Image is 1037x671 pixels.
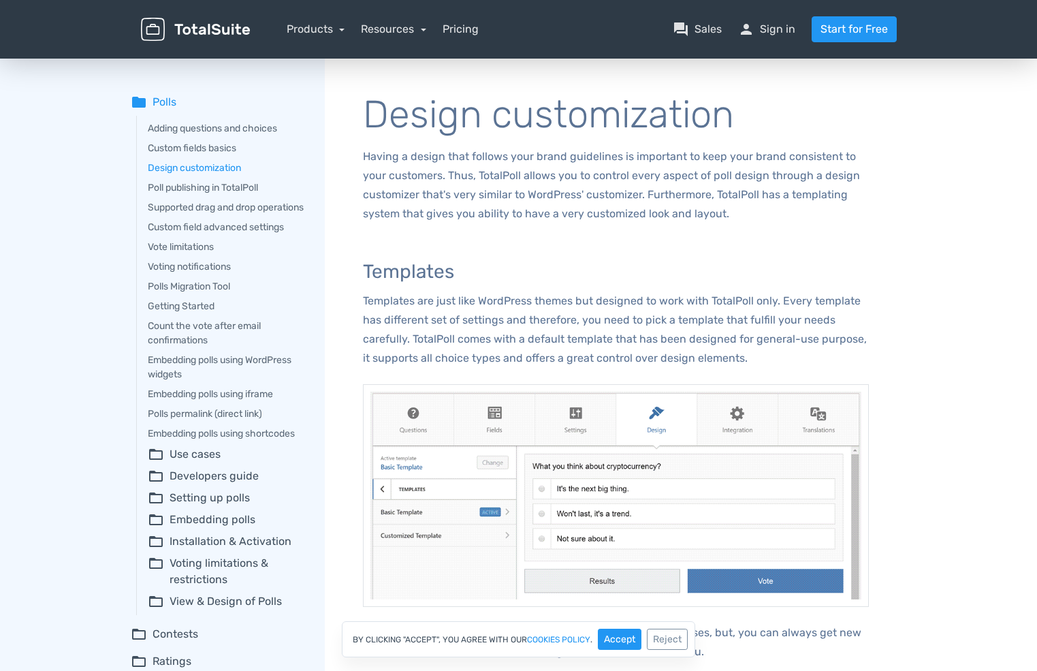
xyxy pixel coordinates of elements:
[131,94,306,110] summary: folderPolls
[148,446,306,463] summary: folder_openUse cases
[148,121,306,136] a: Adding questions and choices
[287,22,345,35] a: Products
[598,629,641,650] button: Accept
[148,533,164,550] span: folder_open
[148,512,306,528] summary: folder_openEmbedding polls
[148,593,164,610] span: folder_open
[148,468,306,484] summary: folder_openDevelopers guide
[148,353,306,381] a: Embedding polls using WordPress widgets
[148,260,306,274] a: Voting notifications
[148,161,306,175] a: Design customization
[148,426,306,441] a: Embedding polls using shortcodes
[363,292,869,368] p: Templates are just like WordPress themes but designed to work with TotalPoll only. Every template...
[363,94,869,136] h1: Design customization
[673,21,722,37] a: question_answerSales
[148,593,306,610] summary: folder_openView & Design of Polls
[673,21,689,37] span: question_answer
[148,319,306,347] a: Count the vote after email confirmations
[148,407,306,421] a: Polls permalink (direct link)
[148,555,306,588] summary: folder_openVoting limitations & restrictions
[131,653,147,670] span: folder_open
[131,653,306,670] summary: folder_openRatings
[361,22,426,35] a: Resources
[738,21,754,37] span: person
[148,181,306,195] a: Poll publishing in TotalPoll
[148,387,306,401] a: Embedding polls using iframe
[148,512,164,528] span: folder_open
[148,240,306,254] a: Vote limitations
[148,490,306,506] summary: folder_openSetting up polls
[363,262,869,283] h3: Templates
[148,533,306,550] summary: folder_openInstallation & Activation
[363,384,869,606] img: Available templates
[148,141,306,155] a: Custom fields basics
[148,555,164,588] span: folder_open
[148,468,164,484] span: folder_open
[443,21,479,37] a: Pricing
[131,94,147,110] span: folder
[342,621,695,657] div: By clicking "Accept", you agree with our .
[363,147,869,223] p: Having a design that follows your brand guidelines is important to keep your brand consistent to ...
[148,446,164,463] span: folder_open
[812,16,897,42] a: Start for Free
[148,220,306,234] a: Custom field advanced settings
[148,200,306,215] a: Supported drag and drop operations
[647,629,688,650] button: Reject
[148,490,164,506] span: folder_open
[527,636,590,644] a: cookies policy
[148,279,306,294] a: Polls Migration Tool
[141,18,250,42] img: TotalSuite for WordPress
[738,21,795,37] a: personSign in
[148,299,306,313] a: Getting Started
